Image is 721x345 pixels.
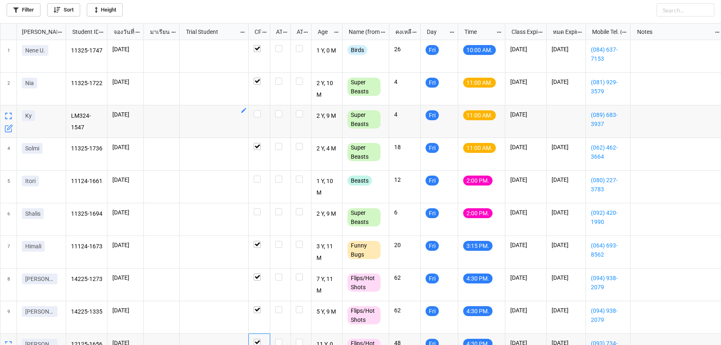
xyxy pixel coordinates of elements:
[347,110,381,128] div: Super Beasts
[71,143,102,155] p: 11325-1736
[510,110,541,119] p: [DATE]
[7,203,10,236] span: 6
[71,208,102,220] p: 11325-1694
[463,274,493,283] div: 4:30 PM.
[552,208,581,217] p: [DATE]
[109,27,135,36] div: จองวันที่
[548,27,577,36] div: หมด Expired date (from [PERSON_NAME] Name)
[463,110,496,120] div: 11:00 AM.
[394,110,415,119] p: 4
[394,241,415,249] p: 20
[7,236,10,268] span: 7
[71,176,102,187] p: 11124-1661
[250,27,262,36] div: CF
[71,78,102,89] p: 11325-1722
[17,27,57,36] div: [PERSON_NAME] Name
[394,306,415,314] p: 62
[7,269,10,301] span: 8
[316,241,338,263] p: 3 Y, 11 M
[7,138,10,170] span: 4
[313,27,334,36] div: Age
[426,78,439,88] div: Fri
[463,208,493,218] div: 2:00 PM.
[510,45,541,53] p: [DATE]
[459,27,496,36] div: Time
[25,144,39,152] p: Solmi
[316,208,338,220] p: 2 Y, 9 M
[7,40,10,72] span: 1
[292,27,303,36] div: ATK
[181,27,239,36] div: Trial Student
[426,176,439,186] div: Fri
[426,45,439,55] div: Fri
[71,306,102,318] p: 14225-1335
[25,242,41,250] p: Himali
[347,143,381,161] div: Super Beasts
[316,143,338,155] p: 2 Y, 4 M
[463,241,493,251] div: 3:15 PM.
[112,78,138,86] p: [DATE]
[390,27,412,36] div: คงเหลือ (from Nick Name)
[510,241,541,249] p: [DATE]
[510,274,541,282] p: [DATE]
[591,45,625,63] a: (084) 637-7153
[463,143,496,153] div: 11:00 AM.
[87,3,123,17] a: Height
[112,176,138,184] p: [DATE]
[510,306,541,314] p: [DATE]
[25,209,40,218] p: Shalis
[657,3,714,17] input: Search...
[316,274,338,296] p: 7 Y, 11 M
[344,27,380,36] div: Name (from Class)
[510,78,541,86] p: [DATE]
[394,274,415,282] p: 62
[7,73,10,105] span: 2
[422,27,449,36] div: Day
[552,45,581,53] p: [DATE]
[510,143,541,151] p: [DATE]
[25,79,34,87] p: Nia
[347,176,372,186] div: Beasts
[0,24,66,40] div: grid
[316,306,338,318] p: 5 Y, 9 M
[7,3,40,17] a: Filter
[591,241,625,259] a: (064) 693-8562
[426,110,439,120] div: Fri
[7,171,10,203] span: 5
[507,27,538,36] div: Class Expiration
[347,208,381,226] div: Super Beasts
[25,112,32,120] p: Ky
[347,241,381,259] div: Funny Bugs
[316,78,338,100] p: 2 Y, 10 M
[71,274,102,285] p: 14225-1273
[25,275,54,283] p: [PERSON_NAME]
[394,143,415,151] p: 18
[394,78,415,86] p: 4
[587,27,621,36] div: Mobile Tel. (from Nick Name)
[347,306,381,324] div: Flips/Hot Shots
[463,176,493,186] div: 2:00 PM.
[463,78,496,88] div: 11:00 AM.
[316,110,338,122] p: 2 Y, 9 M
[591,306,625,324] a: (094) 938-2079
[7,301,10,333] span: 9
[47,3,80,17] a: Sort
[112,143,138,151] p: [DATE]
[347,78,381,96] div: Super Beasts
[426,241,439,251] div: Fri
[271,27,283,36] div: ATT
[591,274,625,292] a: (094) 938-2079
[394,176,415,184] p: 12
[552,306,581,314] p: [DATE]
[591,176,625,194] a: (080) 227-3783
[316,176,338,198] p: 1 Y, 10 M
[552,78,581,86] p: [DATE]
[112,110,138,119] p: [DATE]
[426,208,439,218] div: Fri
[394,208,415,217] p: 6
[463,306,493,316] div: 4:30 PM.
[426,274,439,283] div: Fri
[112,274,138,282] p: [DATE]
[552,274,581,282] p: [DATE]
[25,177,36,185] p: Itori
